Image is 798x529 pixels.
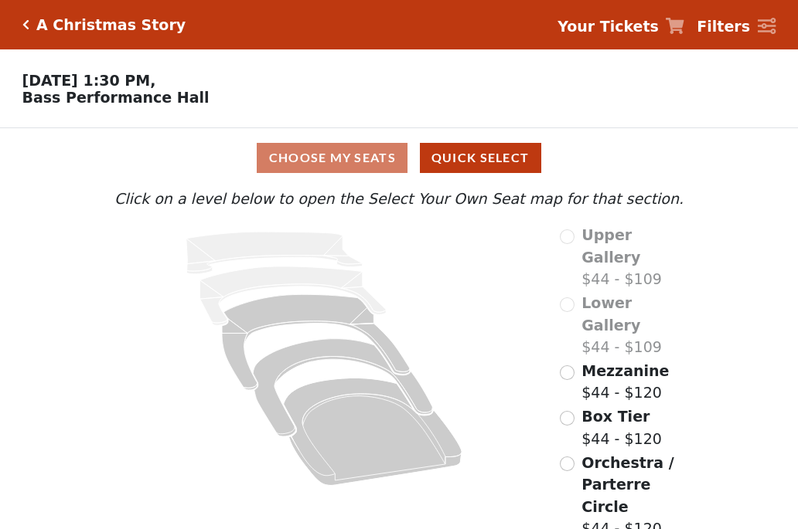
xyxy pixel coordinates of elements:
label: $44 - $109 [581,224,687,290]
span: Mezzanine [581,362,669,379]
path: Lower Gallery - Seats Available: 0 [200,266,387,325]
a: Your Tickets [558,15,684,38]
span: Upper Gallery [581,226,640,266]
h5: A Christmas Story [36,16,186,34]
strong: Your Tickets [558,18,659,35]
p: Click on a level below to open the Select Your Own Seat map for that section. [111,188,687,210]
path: Upper Gallery - Seats Available: 0 [186,232,363,274]
a: Click here to go back to filters [22,19,29,30]
span: Orchestra / Parterre Circle [581,454,674,515]
span: Lower Gallery [581,294,640,334]
label: $44 - $120 [581,405,662,449]
label: $44 - $120 [581,360,669,404]
button: Quick Select [420,143,541,173]
a: Filters [697,15,776,38]
path: Orchestra / Parterre Circle - Seats Available: 179 [284,378,462,486]
span: Box Tier [581,408,650,425]
label: $44 - $109 [581,292,687,358]
strong: Filters [697,18,750,35]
